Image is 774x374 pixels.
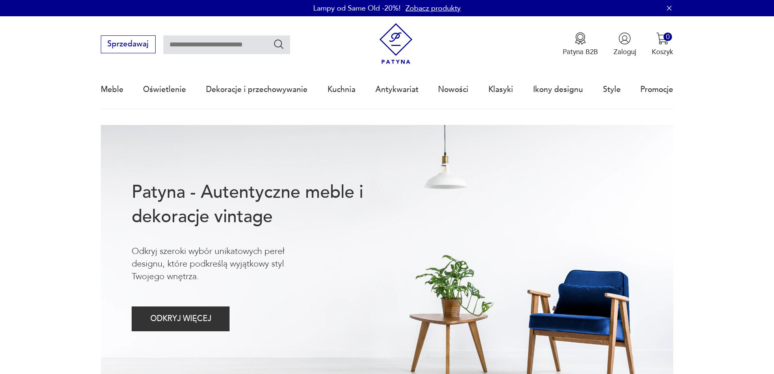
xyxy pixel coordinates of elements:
[574,32,587,45] img: Ikona medalu
[563,47,598,57] p: Patyna B2B
[533,71,583,108] a: Ikony designu
[101,42,156,48] a: Sprzedawaj
[640,71,673,108] a: Promocje
[618,32,631,45] img: Ikonka użytkownika
[563,32,598,57] a: Ikona medaluPatyna B2B
[206,71,308,108] a: Dekoracje i przechowywanie
[132,306,230,331] button: ODKRYJ WIĘCEJ
[327,71,356,108] a: Kuchnia
[614,32,636,57] button: Zaloguj
[375,23,416,64] img: Patyna - sklep z meblami i dekoracjami vintage
[313,3,401,13] p: Lampy od Same Old -20%!
[652,47,673,57] p: Koszyk
[488,71,513,108] a: Klasyki
[132,245,317,283] p: Odkryj szeroki wybór unikatowych pereł designu, które podkreślą wyjątkowy styl Twojego wnętrza.
[132,180,395,229] h1: Patyna - Autentyczne meble i dekoracje vintage
[652,32,673,57] button: 0Koszyk
[563,32,598,57] button: Patyna B2B
[273,38,285,50] button: Szukaj
[101,71,124,108] a: Meble
[101,35,156,53] button: Sprzedawaj
[375,71,418,108] a: Antykwariat
[663,33,672,41] div: 0
[438,71,468,108] a: Nowości
[656,32,669,45] img: Ikona koszyka
[603,71,621,108] a: Style
[143,71,186,108] a: Oświetlenie
[614,47,636,57] p: Zaloguj
[405,3,461,13] a: Zobacz produkty
[132,316,230,323] a: ODKRYJ WIĘCEJ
